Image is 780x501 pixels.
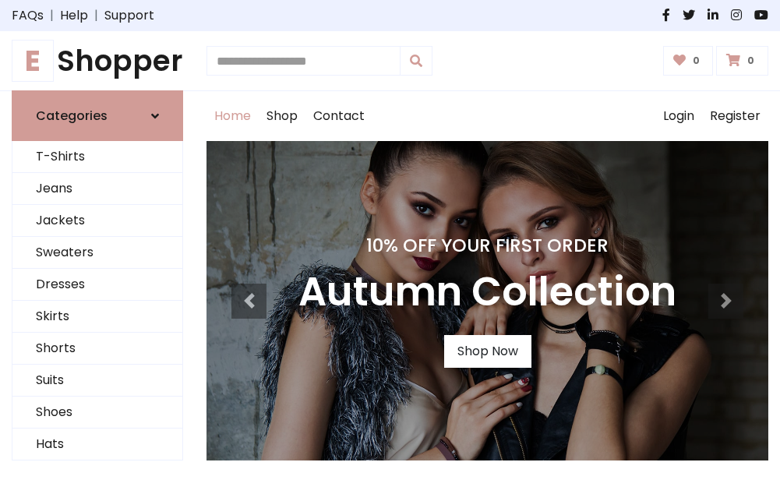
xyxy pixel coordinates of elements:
[44,6,60,25] span: |
[259,91,305,141] a: Shop
[12,429,182,460] a: Hats
[716,46,768,76] a: 0
[12,397,182,429] a: Shoes
[206,91,259,141] a: Home
[12,301,182,333] a: Skirts
[444,335,531,368] a: Shop Now
[298,235,676,256] h4: 10% Off Your First Order
[88,6,104,25] span: |
[689,54,704,68] span: 0
[12,44,183,78] a: EShopper
[36,108,108,123] h6: Categories
[12,6,44,25] a: FAQs
[12,173,182,205] a: Jeans
[104,6,154,25] a: Support
[12,365,182,397] a: Suits
[702,91,768,141] a: Register
[12,269,182,301] a: Dresses
[12,237,182,269] a: Sweaters
[12,333,182,365] a: Shorts
[298,269,676,316] h3: Autumn Collection
[12,44,183,78] h1: Shopper
[60,6,88,25] a: Help
[663,46,714,76] a: 0
[12,40,54,82] span: E
[305,91,372,141] a: Contact
[12,141,182,173] a: T-Shirts
[655,91,702,141] a: Login
[12,90,183,141] a: Categories
[12,205,182,237] a: Jackets
[743,54,758,68] span: 0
